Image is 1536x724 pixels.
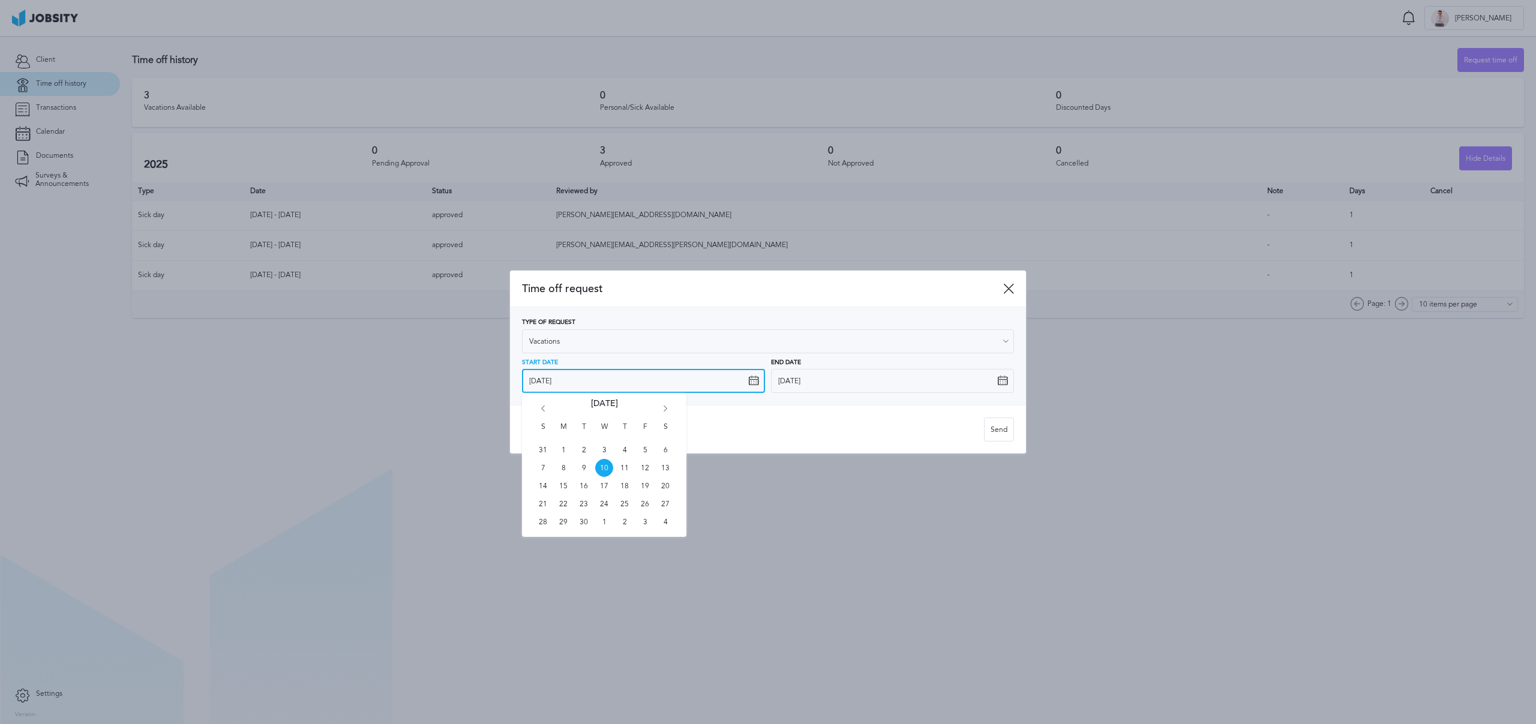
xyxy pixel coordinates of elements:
[522,359,558,366] span: Start Date
[660,405,671,416] i: Go forward 1 month
[554,459,572,477] span: Mon Sep 08 2025
[522,319,575,326] span: Type of Request
[554,513,572,531] span: Mon Sep 29 2025
[656,441,674,459] span: Sat Sep 06 2025
[575,423,593,441] span: T
[554,495,572,513] span: Mon Sep 22 2025
[534,423,552,441] span: S
[636,441,654,459] span: Fri Sep 05 2025
[656,513,674,531] span: Sat Oct 04 2025
[575,441,593,459] span: Tue Sep 02 2025
[595,477,613,495] span: Wed Sep 17 2025
[985,418,1013,442] div: Send
[534,495,552,513] span: Sun Sep 21 2025
[538,405,548,416] i: Go back 1 month
[636,459,654,477] span: Fri Sep 12 2025
[595,423,613,441] span: W
[575,513,593,531] span: Tue Sep 30 2025
[595,459,613,477] span: Wed Sep 10 2025
[616,441,634,459] span: Thu Sep 04 2025
[575,459,593,477] span: Tue Sep 09 2025
[595,495,613,513] span: Wed Sep 24 2025
[616,495,634,513] span: Thu Sep 25 2025
[656,423,674,441] span: S
[522,283,1003,295] span: Time off request
[595,441,613,459] span: Wed Sep 03 2025
[616,459,634,477] span: Thu Sep 11 2025
[534,441,552,459] span: Sun Aug 31 2025
[575,495,593,513] span: Tue Sep 23 2025
[534,513,552,531] span: Sun Sep 28 2025
[591,399,618,423] span: [DATE]
[616,423,634,441] span: T
[984,417,1014,441] button: Send
[656,477,674,495] span: Sat Sep 20 2025
[554,423,572,441] span: M
[636,513,654,531] span: Fri Oct 03 2025
[616,513,634,531] span: Thu Oct 02 2025
[656,495,674,513] span: Sat Sep 27 2025
[616,477,634,495] span: Thu Sep 18 2025
[595,513,613,531] span: Wed Oct 01 2025
[534,459,552,477] span: Sun Sep 07 2025
[534,477,552,495] span: Sun Sep 14 2025
[575,477,593,495] span: Tue Sep 16 2025
[656,459,674,477] span: Sat Sep 13 2025
[636,495,654,513] span: Fri Sep 26 2025
[771,359,801,366] span: End Date
[636,423,654,441] span: F
[636,477,654,495] span: Fri Sep 19 2025
[554,477,572,495] span: Mon Sep 15 2025
[554,441,572,459] span: Mon Sep 01 2025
